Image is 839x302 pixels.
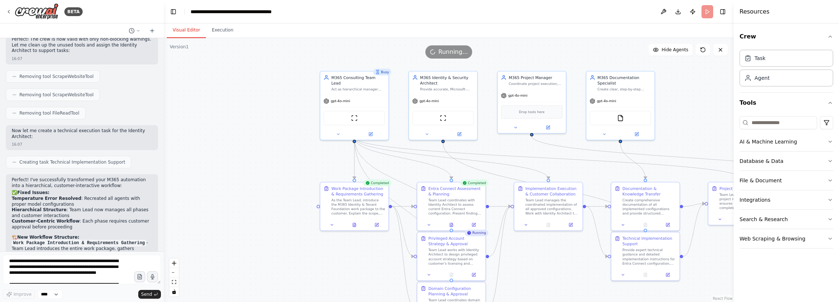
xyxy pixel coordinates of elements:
[417,182,486,231] div: CompletedEntra Connect Assessment & PlanningTeam Lead coordinates with Identity Architect to asse...
[428,248,482,266] div: Team Lead works with Identity Architect to design privileged account strategy based on customer's...
[19,74,94,79] span: Removing tool ScrapeWebsiteTool
[708,182,777,225] div: Project Closure & HandoverTeam Lead conducts final project review with customer, ensures all deli...
[658,272,677,278] button: Open in side panel
[12,219,152,230] li: : Each phase requires customer approval before proceeding
[428,198,482,216] div: Team Lead coordinates with Identity Architect to assess current Entra Connect configuration. Pres...
[598,75,651,86] div: M365 Documentation Specialist
[351,137,357,179] g: Edge from 240a7c06-4b85-442e-8677-6a2a955e85a9 to 66ff9cec-5a3b-4747-aee1-5b239494154f
[509,82,563,86] div: Coordinate project execution, maintain customer communication clarity, track deliverables, and en...
[367,221,386,228] button: Open in side panel
[169,258,179,297] div: React Flow controls
[440,272,463,278] button: No output available
[351,137,454,279] g: Edge from 240a7c06-4b85-442e-8677-6a2a955e85a9 to 6de99fec-94d1-459b-afad-531e4785b4dc
[409,71,478,140] div: M365 Identity & Security ArchitectProvide accurate, Microsoft-validated technical guidance for En...
[138,290,161,299] button: Send
[740,26,833,47] button: Crew
[169,258,179,268] button: zoom in
[373,69,391,75] div: Busy
[713,297,733,301] a: React Flow attribution
[420,75,474,86] div: M365 Identity & Security Architect
[351,137,745,179] g: Edge from 240a7c06-4b85-442e-8677-6a2a955e85a9 to 72cd8d51-8b1a-4bcc-9a69-847000ec394b
[719,186,773,191] div: Project Closure & Handover
[331,198,385,216] div: As the Team Lead, introduce the M365 Identity & Tenant Foundation work package to the customer. E...
[351,137,454,179] g: Edge from 240a7c06-4b85-442e-8677-6a2a955e85a9 to ca20abb6-8f30-4e21-b05a-ce821fe5cd61
[740,138,797,145] div: AI & Machine Learning
[740,7,770,16] h4: Resources
[586,204,607,209] g: Edge from 1c5f92f8-9a45-4fc3-a937-fea21209648b to 0f1ee5d4-a831-451a-9f18-edc138be72ed
[440,115,446,121] img: ScrapeWebsiteTool
[586,71,655,140] div: M365 Documentation SpecialistCreate clear, step-by-step documentation for all configuration chang...
[740,132,833,151] button: AI & Machine Learning
[392,204,414,259] g: Edge from 66ff9cec-5a3b-4747-aee1-5b239494154f to dd878317-b11b-4d8b-abd5-951e23b0811b
[64,7,83,16] div: BETA
[343,221,366,228] button: View output
[331,99,350,103] span: gpt-4o-mini
[12,190,152,196] h2: ✅
[331,87,385,92] div: Act as hierarchical manager coordinating the M365 Identity & Tenant Foundation work package. Guid...
[355,131,386,137] button: Open in side panel
[519,109,545,115] span: Drop tools here
[17,190,49,195] strong: Fixed Issues:
[12,235,152,241] h2: 🏗️
[439,48,468,56] span: Running...
[618,143,648,179] g: Edge from d368ae89-5b0f-4ab7-a38b-16463fb7346b to 0f1ee5d4-a831-451a-9f18-edc138be72ed
[740,47,833,92] div: Crew
[146,26,158,35] button: Start a new chat
[12,142,22,147] div: 16:07
[17,235,79,240] strong: New Workflow Structure:
[12,37,152,54] p: Perfect! The crew is now valid with only non-blocking warnings. Let me clean up the unused tools ...
[12,207,67,212] strong: Hierarchical Structure
[598,87,651,92] div: Create clear, step-by-step documentation for all configuration changes and ensure comprehensive k...
[167,23,206,38] button: Visual Editor
[617,115,624,121] img: FileReadTool
[12,219,80,224] strong: Customer-Centric Workflow
[464,272,483,278] button: Open in side panel
[12,177,152,189] p: Perfect! I've successfully transformed your M365 automation into a hierarchical, customer-interac...
[12,56,22,61] div: 16:07
[464,221,483,228] button: Open in side panel
[622,236,676,247] div: Technical Implementation Support
[648,44,693,56] button: Hide Agents
[611,232,680,281] div: Technical Implementation SupportProvide expert technical guidance and detailed implementation ins...
[428,236,482,247] div: Privileged Account Strategy & Approval
[532,124,564,131] button: Open in side panel
[169,287,179,297] button: toggle interactivity
[15,3,59,20] img: Logo
[740,177,782,184] div: File & Document
[19,159,125,165] span: Creating task Technical Implementation Support
[419,99,439,103] span: gpt-4o-mini
[740,93,833,113] button: Tools
[168,7,178,17] button: Hide left sidebar
[363,180,391,186] div: Completed
[331,75,385,86] div: M365 Consulting Team Lead
[12,196,81,201] strong: Temperature Error Resolved
[658,221,677,228] button: Open in side panel
[597,99,616,103] span: gpt-4o-mini
[740,235,805,242] div: Web Scraping & Browsing
[622,248,676,266] div: Provide expert technical guidance and detailed implementation instructions for Entra Connect conf...
[740,229,833,248] button: Web Scraping & Browsing
[351,137,551,179] g: Edge from 240a7c06-4b85-442e-8677-6a2a955e85a9 to 1c5f92f8-9a45-4fc3-a937-fea21209648b
[508,93,527,98] span: gpt-4o-mini
[622,198,676,216] div: Create comprehensive documentation of all implemented configurations and provide structured knowl...
[169,268,179,277] button: zoom out
[141,291,152,297] span: Send
[634,272,657,278] button: No output available
[740,171,833,190] button: File & Document
[718,7,728,17] button: Hide right sidebar
[19,92,94,98] span: Removing tool ScrapeWebsiteTool
[740,113,833,254] div: Tools
[514,182,583,231] div: Implementation Execution & Customer CollaborationTeam Lead manages the coordinated implementation...
[634,221,657,228] button: No output available
[12,207,152,219] li: : Team Lead now manages all phases and customer interactions
[444,131,475,137] button: Open in side panel
[586,204,607,259] g: Edge from 1c5f92f8-9a45-4fc3-a937-fea21209648b to 7dd3227a-3d78-4fa7-a9ba-c41b3d5fe6ab
[170,44,189,50] div: Version 1
[14,291,31,297] span: Improve
[428,286,482,297] div: Domain Configuration Planning & Approval
[428,186,482,197] div: Entra Connect Assessment & Planning
[740,196,770,204] div: Integrations
[12,240,146,246] code: Work Package Introduction & Requirements Gathering
[719,193,773,210] div: Team Lead conducts final project review with customer, ensures all deliverables are completed and...
[489,204,511,209] g: Edge from ca20abb6-8f30-4e21-b05a-ce821fe5cd61 to 1c5f92f8-9a45-4fc3-a937-fea21209648b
